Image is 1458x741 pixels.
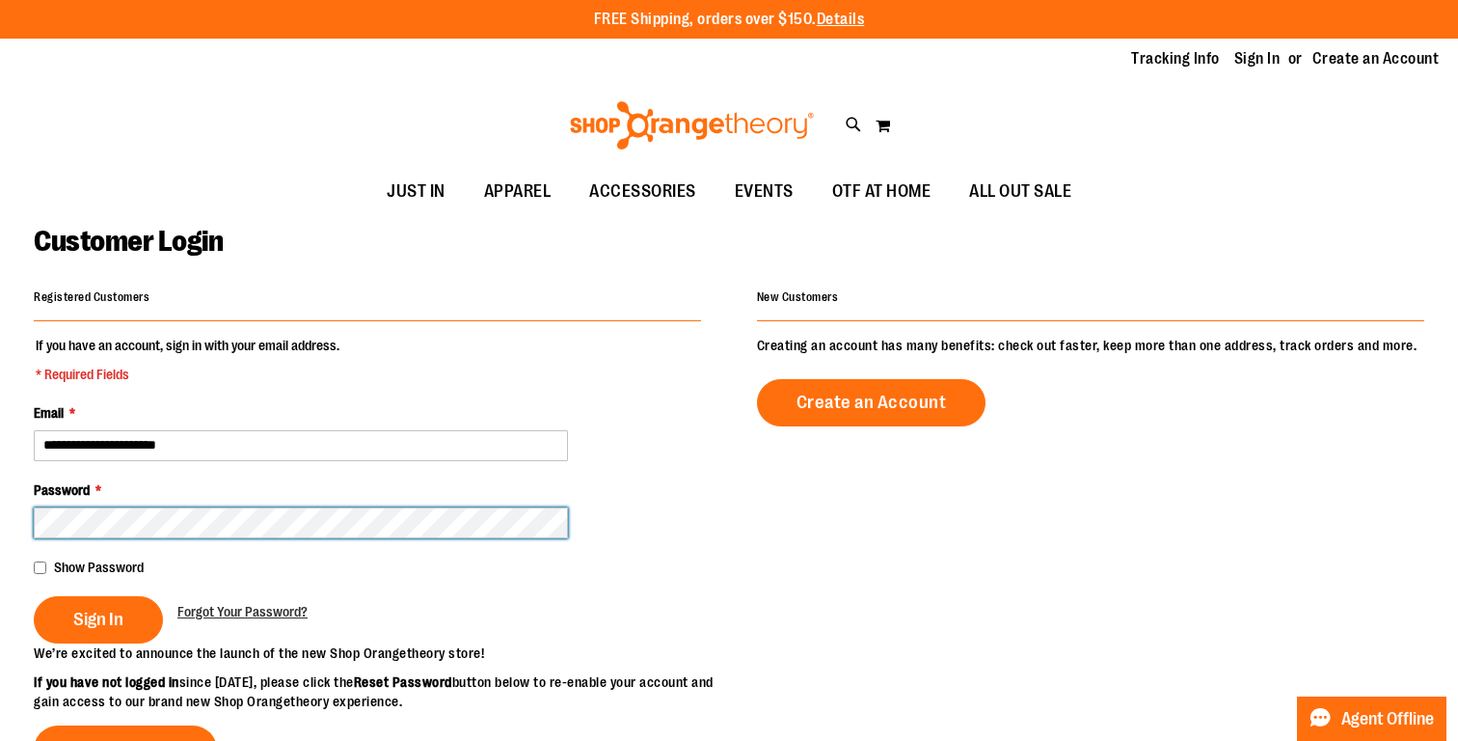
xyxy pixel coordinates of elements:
strong: If you have not logged in [34,674,179,690]
p: Creating an account has many benefits: check out faster, keep more than one address, track orders... [757,336,1424,355]
span: Email [34,405,64,421]
p: We’re excited to announce the launch of the new Shop Orangetheory store! [34,644,729,663]
span: APPAREL [484,170,552,213]
a: Sign In [1234,48,1281,69]
span: ACCESSORIES [589,170,696,213]
span: Create an Account [796,392,947,413]
span: JUST IN [387,170,445,213]
legend: If you have an account, sign in with your email address. [34,336,341,384]
span: * Required Fields [36,365,339,384]
a: Details [817,11,865,28]
span: Password [34,482,90,498]
strong: New Customers [757,290,839,304]
span: Customer Login [34,225,223,258]
span: ALL OUT SALE [969,170,1071,213]
span: Agent Offline [1341,710,1434,728]
a: Create an Account [757,379,986,426]
span: Forgot Your Password? [177,604,308,619]
a: Tracking Info [1131,48,1220,69]
span: Sign In [73,609,123,630]
button: Sign In [34,596,163,644]
span: Show Password [54,560,144,575]
strong: Registered Customers [34,290,149,304]
a: Forgot Your Password? [177,602,308,621]
img: Shop Orangetheory [567,101,817,150]
p: since [DATE], please click the button below to re-enable your account and gain access to our bran... [34,672,729,711]
strong: Reset Password [354,674,452,690]
p: FREE Shipping, orders over $150. [594,9,865,31]
a: Create an Account [1312,48,1440,69]
button: Agent Offline [1297,697,1446,741]
span: EVENTS [735,170,794,213]
span: OTF AT HOME [832,170,931,213]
